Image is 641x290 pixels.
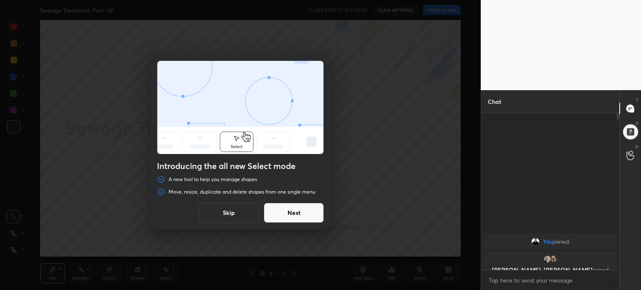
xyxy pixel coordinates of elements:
[169,189,315,195] p: Move, resize, duplicate and delete shapes from one single menu
[635,144,638,150] p: G
[543,238,553,245] span: You
[636,97,638,103] p: T
[553,238,569,245] span: joined
[264,203,324,223] button: Next
[543,255,552,263] img: 5a6456a3e0f041209d46a5bd1485c74a.jpg
[157,161,324,171] h4: Introducing the all new Select mode
[481,91,508,113] p: Chat
[531,237,540,246] img: d58f76cd00a64faea5a345cb3a881824.jpg
[481,232,619,270] div: grid
[169,176,257,183] p: A new tool to help you manage shapes
[593,266,609,274] span: joined
[636,120,638,126] p: D
[488,267,612,273] p: [PERSON_NAME], [PERSON_NAME]
[199,203,259,223] button: Skip
[157,61,323,156] div: animation
[549,255,558,263] img: 06c27e9ced5649a09d6b03e217b241ec.jpg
